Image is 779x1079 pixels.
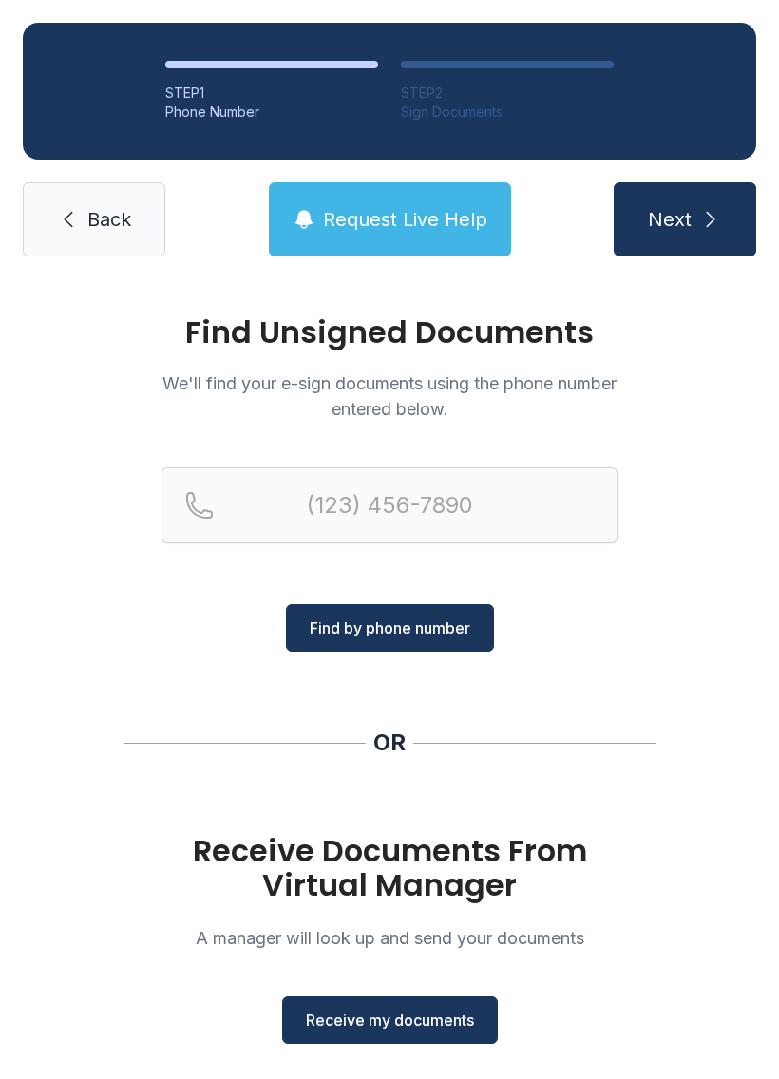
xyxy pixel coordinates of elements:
[401,84,614,103] div: STEP 2
[165,84,378,103] div: STEP 1
[401,103,614,122] div: Sign Documents
[161,925,617,951] p: A manager will look up and send your documents
[648,206,692,233] span: Next
[323,206,487,233] span: Request Live Help
[87,206,131,233] span: Back
[165,103,378,122] div: Phone Number
[306,1009,474,1032] span: Receive my documents
[161,370,617,422] p: We'll find your e-sign documents using the phone number entered below.
[161,834,617,902] h1: Receive Documents From Virtual Manager
[161,467,617,543] input: Reservation phone number
[373,728,406,758] div: OR
[161,317,617,348] h1: Find Unsigned Documents
[310,616,470,639] span: Find by phone number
